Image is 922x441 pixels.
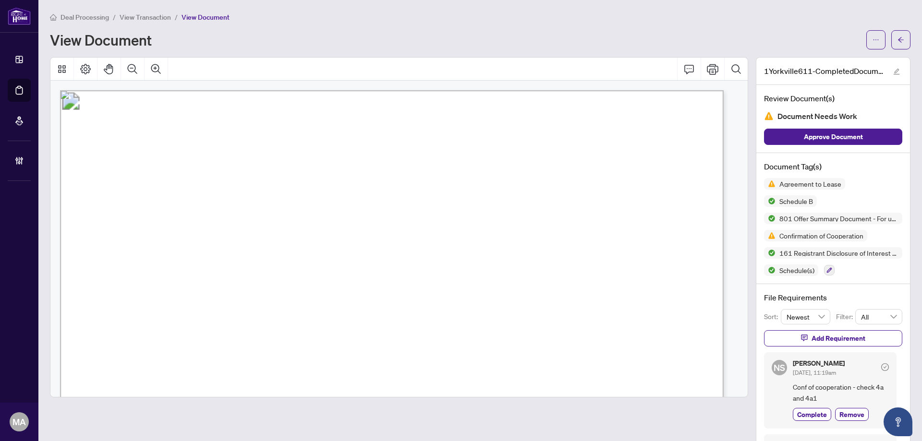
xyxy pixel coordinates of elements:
span: [DATE], 11:19am [793,369,836,376]
span: Schedule B [776,198,817,204]
button: Add Requirement [764,330,902,346]
img: logo [8,7,31,25]
button: Complete [793,408,831,421]
span: NS [774,361,785,374]
p: Sort: [764,311,781,322]
span: home [50,14,57,21]
img: Status Icon [764,213,776,224]
img: Status Icon [764,178,776,190]
span: Document Needs Work [777,110,857,123]
img: Document Status [764,111,774,121]
li: / [113,12,116,23]
img: Status Icon [764,264,776,276]
span: Schedule(s) [776,267,818,274]
span: arrow-left [898,36,904,43]
h4: Document Tag(s) [764,161,902,172]
span: edit [893,68,900,75]
span: Complete [797,409,827,419]
span: 161 Registrant Disclosure of Interest - Disposition ofProperty [776,250,902,256]
span: 801 Offer Summary Document - For use with Agreement of Purchase and Sale [776,215,902,222]
h4: Review Document(s) [764,93,902,104]
button: Remove [835,408,869,421]
span: ellipsis [873,36,879,43]
span: All [861,310,897,324]
span: 1Yorkville611-CompletedDocument.pdf [764,65,884,77]
span: Confirmation of Cooperation [776,232,867,239]
span: View Transaction [120,13,171,22]
button: Approve Document [764,129,902,145]
span: Approve Document [804,129,863,144]
span: Agreement to Lease [776,180,845,187]
span: Add Requirement [812,331,865,346]
img: Status Icon [764,230,776,241]
span: Conf of cooperation - check 4a and 4a1 [793,381,889,404]
span: Deal Processing [61,13,109,22]
span: check-circle [881,363,889,371]
button: Open asap [884,407,912,436]
li: / [175,12,178,23]
img: Status Icon [764,247,776,259]
img: Status Icon [764,195,776,207]
span: Newest [787,310,825,324]
h1: View Document [50,32,152,48]
span: MA [12,415,26,429]
span: View Document [182,13,230,22]
p: Filter: [836,311,855,322]
h4: File Requirements [764,292,902,303]
h5: [PERSON_NAME] [793,360,845,367]
span: Remove [839,409,864,419]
